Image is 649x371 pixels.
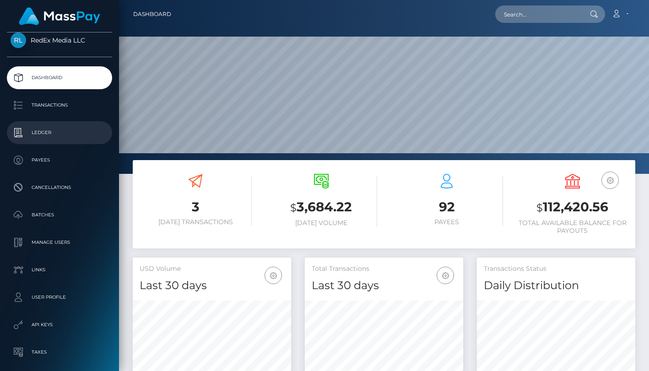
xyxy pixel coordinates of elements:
p: Transactions [11,98,108,112]
h4: Last 30 days [140,278,284,294]
a: Batches [7,204,112,226]
a: API Keys [7,313,112,336]
p: Dashboard [11,71,108,85]
small: $ [536,201,543,214]
p: API Keys [11,318,108,332]
a: Taxes [7,341,112,364]
h3: 92 [391,198,503,216]
h3: 3 [140,198,252,216]
a: User Profile [7,286,112,309]
p: Cancellations [11,181,108,194]
h6: [DATE] Volume [265,219,378,227]
p: Ledger [11,126,108,140]
h6: [DATE] Transactions [140,218,252,226]
h3: 3,684.22 [265,198,378,217]
p: Links [11,263,108,277]
h3: 112,420.56 [517,198,629,217]
a: Dashboard [7,66,112,89]
a: Manage Users [7,231,112,254]
h5: USD Volume [140,264,284,274]
h5: Total Transactions [312,264,456,274]
h6: Payees [391,218,503,226]
a: Dashboard [133,5,171,24]
h4: Last 30 days [312,278,456,294]
h6: Total Available Balance for Payouts [517,219,629,235]
p: Manage Users [11,236,108,249]
a: Links [7,258,112,281]
img: MassPay Logo [19,7,100,25]
input: Search... [495,5,581,23]
p: Payees [11,153,108,167]
p: Taxes [11,345,108,359]
h4: Daily Distribution [484,278,628,294]
a: Transactions [7,94,112,117]
p: Batches [11,208,108,222]
a: Ledger [7,121,112,144]
p: User Profile [11,290,108,304]
a: Payees [7,149,112,172]
span: RedEx Media LLC [7,36,112,44]
a: Cancellations [7,176,112,199]
small: $ [290,201,297,214]
img: RedEx Media LLC [11,32,26,48]
h5: Transactions Status [484,264,628,274]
